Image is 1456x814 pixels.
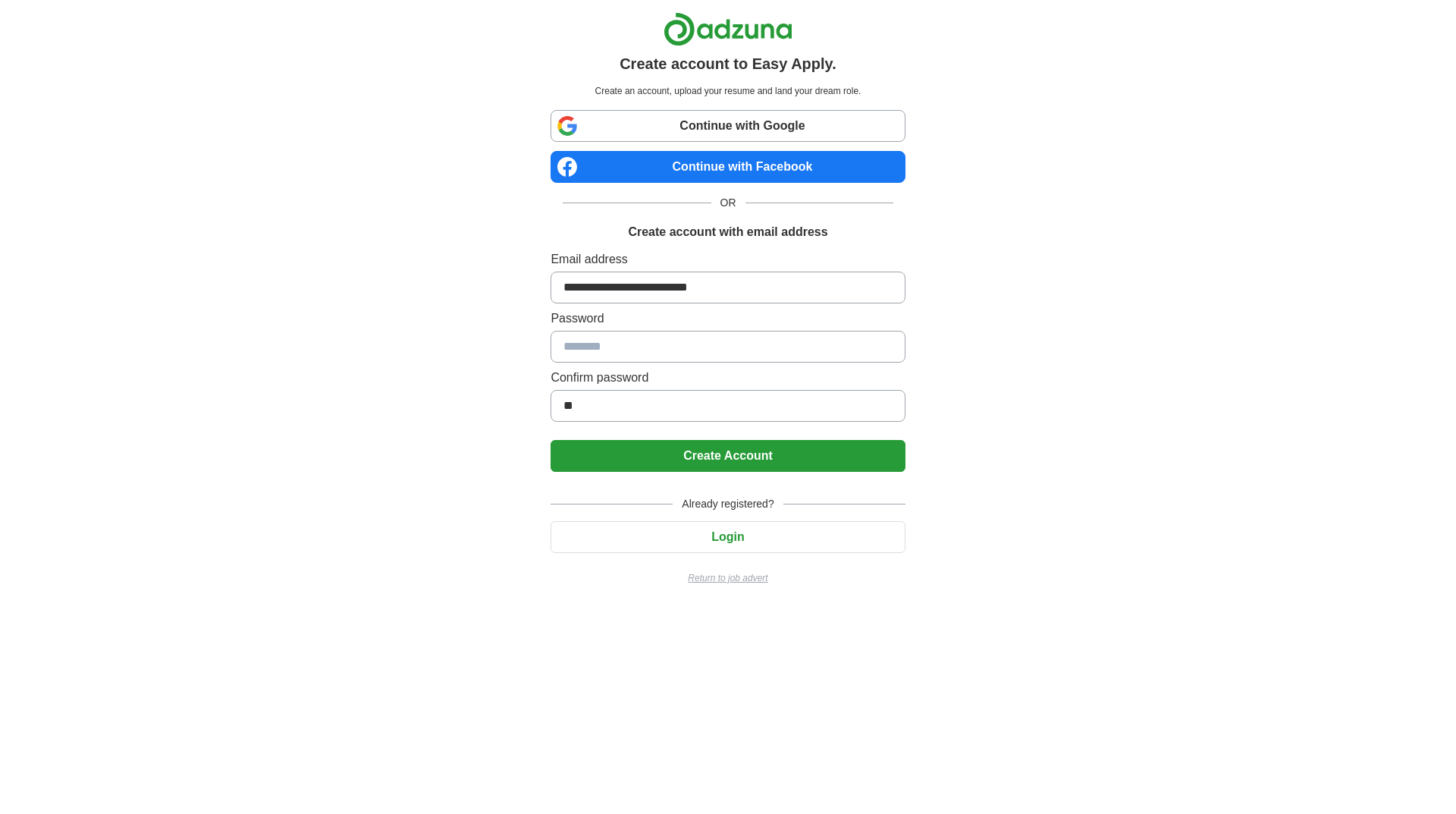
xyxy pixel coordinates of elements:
a: Continue with Facebook [551,151,905,183]
label: Password [551,310,905,328]
img: Adzuna logo [664,12,792,46]
h1: Create account with email address [628,223,827,241]
label: Email address [551,250,905,269]
label: Confirm password [551,369,905,387]
p: Create an account, upload your resume and land your dream role. [554,84,902,98]
h1: Create account to Easy Apply. [620,52,836,75]
a: Continue with Google [551,110,905,142]
a: Return to job advert [551,571,905,585]
a: Login [551,530,905,543]
span: Already registered? [673,496,783,512]
button: Create Account [551,440,905,472]
button: Login [551,521,905,553]
span: OR [711,195,745,211]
